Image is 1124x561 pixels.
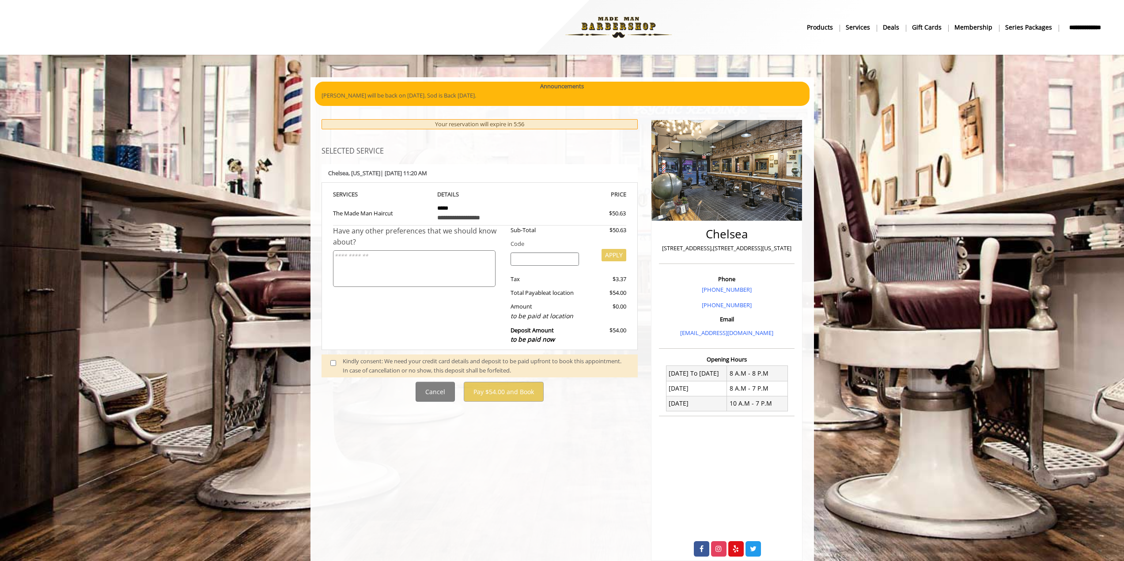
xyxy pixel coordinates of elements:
[322,147,638,155] h3: SELECTED SERVICE
[431,189,529,200] th: DETAILS
[355,190,358,198] span: S
[727,381,788,396] td: 8 A.M - 7 P.M
[464,382,544,402] button: Pay $54.00 and Book
[586,275,626,284] div: $3.37
[504,288,586,297] div: Total Payable
[666,381,727,396] td: [DATE]
[322,119,638,129] div: Your reservation will expire in 5:56
[504,239,626,248] div: Code
[1005,23,1052,32] b: Series packages
[912,23,942,32] b: gift cards
[702,301,752,309] a: [PHONE_NUMBER]
[661,228,792,241] h2: Chelsea
[540,82,584,91] b: Announcements
[333,189,431,200] th: SERVICE
[666,366,727,381] td: [DATE] To [DATE]
[504,226,586,235] div: Sub-Total
[883,23,899,32] b: Deals
[954,23,992,32] b: Membership
[328,169,427,177] b: Chelsea | [DATE] 11:20 AM
[511,335,555,343] span: to be paid now
[586,288,626,297] div: $54.00
[504,275,586,284] div: Tax
[727,396,788,411] td: 10 A.M - 7 P.M
[511,311,579,321] div: to be paid at location
[586,326,626,345] div: $54.00
[846,23,870,32] b: Services
[906,21,948,34] a: Gift cardsgift cards
[546,289,574,297] span: at location
[680,329,773,337] a: [EMAIL_ADDRESS][DOMAIN_NAME]
[801,21,840,34] a: Productsproducts
[348,169,380,177] span: , [US_STATE]
[343,357,629,375] div: Kindly consent: We need your credit card details and deposit to be paid upfront to book this appo...
[504,302,586,321] div: Amount
[586,302,626,321] div: $0.00
[661,276,792,282] h3: Phone
[661,244,792,253] p: [STREET_ADDRESS],[STREET_ADDRESS][US_STATE]
[877,21,906,34] a: DealsDeals
[416,382,455,402] button: Cancel
[840,21,877,34] a: ServicesServices
[807,23,833,32] b: products
[999,21,1059,34] a: Series packagesSeries packages
[659,356,795,362] h3: Opening Hours
[558,3,679,52] img: Made Man Barbershop logo
[511,326,555,344] b: Deposit Amount
[602,249,626,261] button: APPLY
[948,21,999,34] a: MembershipMembership
[666,396,727,411] td: [DATE]
[322,91,803,100] p: [PERSON_NAME] will be back on [DATE]. Sod is Back [DATE].
[727,366,788,381] td: 8 A.M - 8 P.M
[529,189,627,200] th: PRICE
[333,200,431,226] td: The Made Man Haircut
[586,226,626,235] div: $50.63
[333,226,504,248] div: Have any other preferences that we should know about?
[702,286,752,294] a: [PHONE_NUMBER]
[661,316,792,322] h3: Email
[577,209,626,218] div: $50.63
